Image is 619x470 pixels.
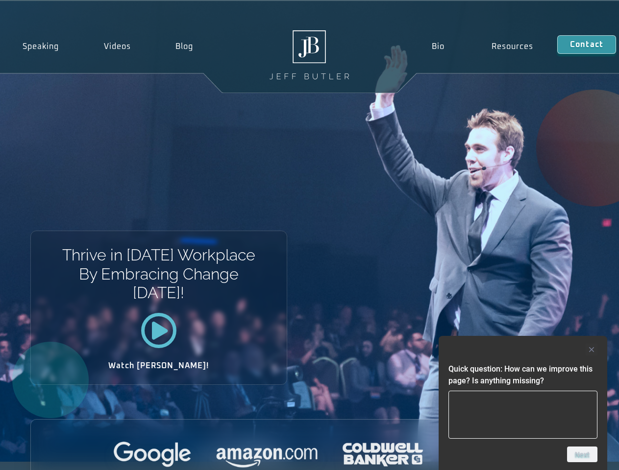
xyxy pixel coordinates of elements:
[448,391,597,439] textarea: Quick question: How can we improve this page? Is anything missing?
[153,35,216,58] a: Blog
[557,35,616,54] a: Contact
[567,446,597,462] button: Next question
[448,363,597,387] h2: Quick question: How can we improve this page? Is anything missing?
[570,41,603,48] span: Contact
[448,344,597,462] div: Quick question: How can we improve this page? Is anything missing?
[61,246,256,302] h1: Thrive in [DATE] Workplace By Embracing Change [DATE]!
[468,35,557,58] a: Resources
[65,362,252,370] h2: Watch [PERSON_NAME]!
[408,35,557,58] nav: Menu
[81,35,153,58] a: Videos
[586,344,597,355] button: Hide survey
[408,35,468,58] a: Bio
